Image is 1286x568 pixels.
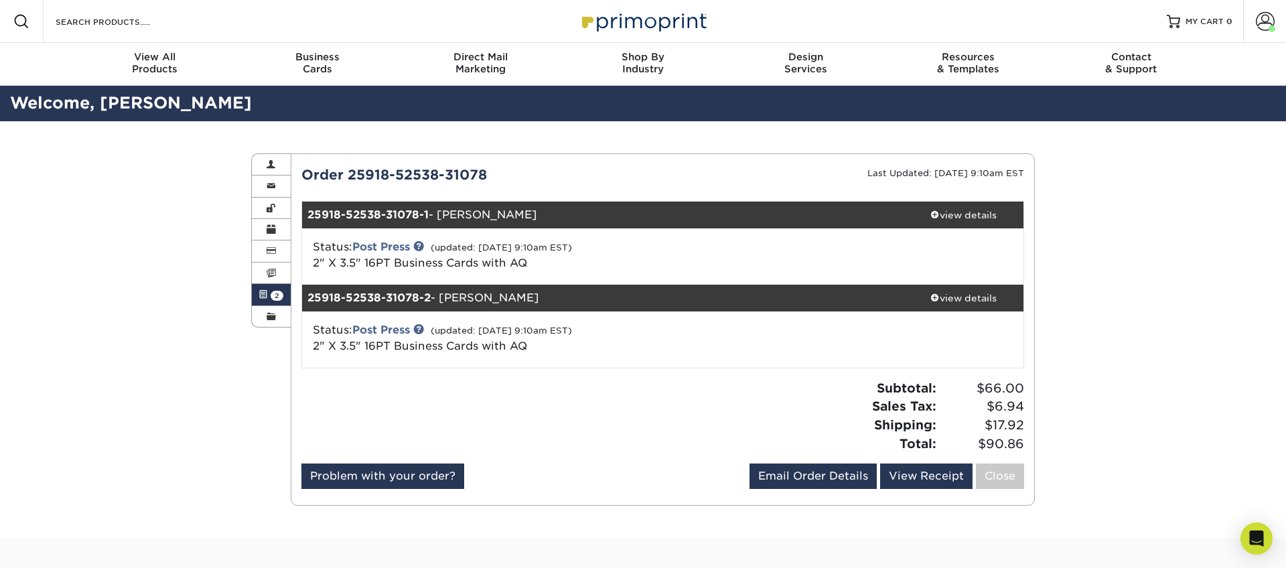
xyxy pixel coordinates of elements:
[940,379,1024,398] span: $66.00
[887,51,1050,75] div: & Templates
[307,208,429,221] strong: 25918-52538-31078-1
[301,464,464,489] a: Problem with your order?
[1240,522,1273,555] div: Open Intercom Messenger
[74,43,236,86] a: View AllProducts
[252,284,291,305] a: 2
[877,380,936,395] strong: Subtotal:
[236,51,399,63] span: Business
[431,326,572,336] small: (updated: [DATE] 9:10am EST)
[303,239,783,271] div: Status:
[54,13,185,29] input: SEARCH PRODUCTS.....
[291,165,663,185] div: Order 25918-52538-31078
[749,464,877,489] a: Email Order Details
[903,291,1023,305] div: view details
[562,51,725,75] div: Industry
[724,51,887,75] div: Services
[74,51,236,63] span: View All
[1050,51,1212,63] span: Contact
[313,340,527,352] a: 2" X 3.5" 16PT Business Cards with AQ
[940,435,1024,453] span: $90.86
[1050,51,1212,75] div: & Support
[880,464,973,489] a: View Receipt
[303,322,783,354] div: Status:
[1186,16,1224,27] span: MY CART
[399,51,562,63] span: Direct Mail
[562,51,725,63] span: Shop By
[872,399,936,413] strong: Sales Tax:
[976,464,1024,489] a: Close
[313,257,527,269] a: 2" X 3.5" 16PT Business Cards with AQ
[900,436,936,451] strong: Total:
[940,416,1024,435] span: $17.92
[903,208,1023,222] div: view details
[1226,17,1232,26] span: 0
[236,43,399,86] a: BusinessCards
[903,202,1023,228] a: view details
[352,324,410,336] a: Post Press
[352,240,410,253] a: Post Press
[867,168,1024,178] small: Last Updated: [DATE] 9:10am EST
[307,291,431,304] strong: 25918-52538-31078-2
[874,417,936,432] strong: Shipping:
[576,7,710,35] img: Primoprint
[562,43,725,86] a: Shop ByIndustry
[903,285,1023,311] a: view details
[236,51,399,75] div: Cards
[724,51,887,63] span: Design
[887,51,1050,63] span: Resources
[399,43,562,86] a: Direct MailMarketing
[940,397,1024,416] span: $6.94
[271,291,283,301] span: 2
[302,202,904,228] div: - [PERSON_NAME]
[431,242,572,253] small: (updated: [DATE] 9:10am EST)
[74,51,236,75] div: Products
[1050,43,1212,86] a: Contact& Support
[302,285,904,311] div: - [PERSON_NAME]
[887,43,1050,86] a: Resources& Templates
[399,51,562,75] div: Marketing
[724,43,887,86] a: DesignServices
